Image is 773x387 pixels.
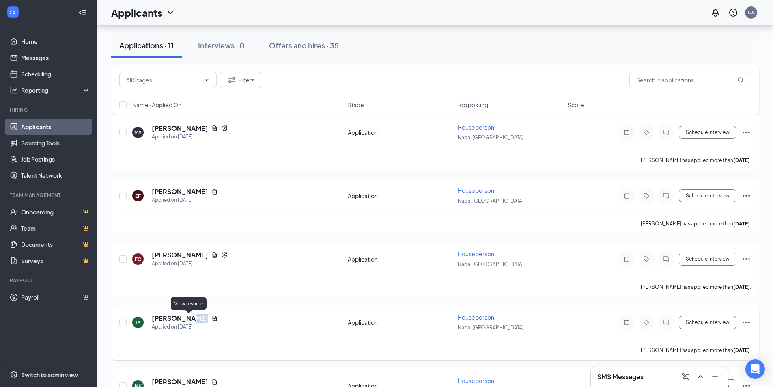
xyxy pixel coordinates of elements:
[679,189,736,202] button: Schedule Interview
[10,86,18,94] svg: Analysis
[21,289,90,305] a: PayrollCrown
[748,9,755,16] div: CA
[737,77,744,83] svg: MagnifyingGlass
[135,192,141,199] div: EF
[198,40,245,50] div: Interviews · 0
[641,283,751,290] p: [PERSON_NAME] has applied more than .
[211,125,218,132] svg: Document
[10,192,89,199] div: Team Management
[642,129,651,136] svg: Tag
[708,370,721,383] button: Minimize
[629,72,751,88] input: Search in applications
[136,319,141,326] div: JS
[458,261,524,267] span: Napa, [GEOGRAPHIC_DATA]
[21,135,90,151] a: Sourcing Tools
[679,253,736,266] button: Schedule Interview
[641,347,751,354] p: [PERSON_NAME] has applied more than .
[119,40,174,50] div: Applications · 11
[458,377,494,384] span: Houseperson
[9,8,17,16] svg: WorkstreamLogo
[21,33,90,50] a: Home
[221,125,228,132] svg: Reapply
[10,106,89,113] div: Hiring
[711,8,720,17] svg: Notifications
[597,372,644,381] h3: SMS Messages
[741,191,751,201] svg: Ellipses
[728,8,738,17] svg: QuestionInfo
[679,126,736,139] button: Schedule Interview
[458,101,488,109] span: Job posting
[21,119,90,135] a: Applicants
[348,255,453,263] div: Application
[641,157,751,164] p: [PERSON_NAME] has applied more than .
[10,371,18,379] svg: Settings
[733,157,750,163] b: [DATE]
[220,72,261,88] button: Filter Filters
[622,192,632,199] svg: Note
[741,128,751,137] svg: Ellipses
[166,8,175,17] svg: ChevronDown
[733,347,750,353] b: [DATE]
[458,123,494,131] span: Houseperson
[622,319,632,326] svg: Note
[21,50,90,66] a: Messages
[661,256,671,262] svg: ChatInactive
[221,252,228,258] svg: Reapply
[21,204,90,220] a: OnboardingCrown
[458,313,494,321] span: Houseperson
[152,196,218,204] div: Applied on [DATE]
[568,101,584,109] span: Score
[211,188,218,195] svg: Document
[741,254,751,264] svg: Ellipses
[733,221,750,227] b: [DATE]
[348,128,453,136] div: Application
[132,101,181,109] span: Name · Applied On
[710,372,720,382] svg: Minimize
[679,370,692,383] button: ComposeMessage
[152,133,228,141] div: Applied on [DATE]
[21,66,90,82] a: Scheduling
[21,371,78,379] div: Switch to admin view
[458,250,494,257] span: Houseperson
[211,378,218,385] svg: Document
[679,316,736,329] button: Schedule Interview
[681,372,691,382] svg: ComposeMessage
[152,314,208,323] h5: [PERSON_NAME]
[641,220,751,227] p: [PERSON_NAME] has applied more than .
[203,77,210,83] svg: ChevronDown
[269,40,339,50] div: Offers and hires · 35
[21,86,91,94] div: Reporting
[733,284,750,290] b: [DATE]
[21,220,90,236] a: TeamCrown
[458,324,524,331] span: Napa, [GEOGRAPHIC_DATA]
[642,192,651,199] svg: Tag
[152,187,208,196] h5: [PERSON_NAME]
[152,251,208,259] h5: [PERSON_NAME]
[661,129,671,136] svg: ChatInactive
[152,124,208,133] h5: [PERSON_NAME]
[695,372,705,382] svg: ChevronUp
[348,192,453,200] div: Application
[741,318,751,327] svg: Ellipses
[642,319,651,326] svg: Tag
[458,198,524,204] span: Napa, [GEOGRAPHIC_DATA]
[126,76,200,84] input: All Stages
[348,101,364,109] span: Stage
[10,277,89,284] div: Payroll
[21,167,90,184] a: Talent Network
[661,319,671,326] svg: ChatInactive
[211,315,218,322] svg: Document
[458,134,524,141] span: Napa, [GEOGRAPHIC_DATA]
[458,187,494,194] span: Houseperson
[622,129,632,136] svg: Note
[111,6,162,19] h1: Applicants
[211,252,218,258] svg: Document
[348,318,453,326] div: Application
[21,236,90,253] a: DocumentsCrown
[21,151,90,167] a: Job Postings
[135,256,141,263] div: FC
[152,377,208,386] h5: [PERSON_NAME]
[642,256,651,262] svg: Tag
[78,9,86,17] svg: Collapse
[152,259,228,268] div: Applied on [DATE]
